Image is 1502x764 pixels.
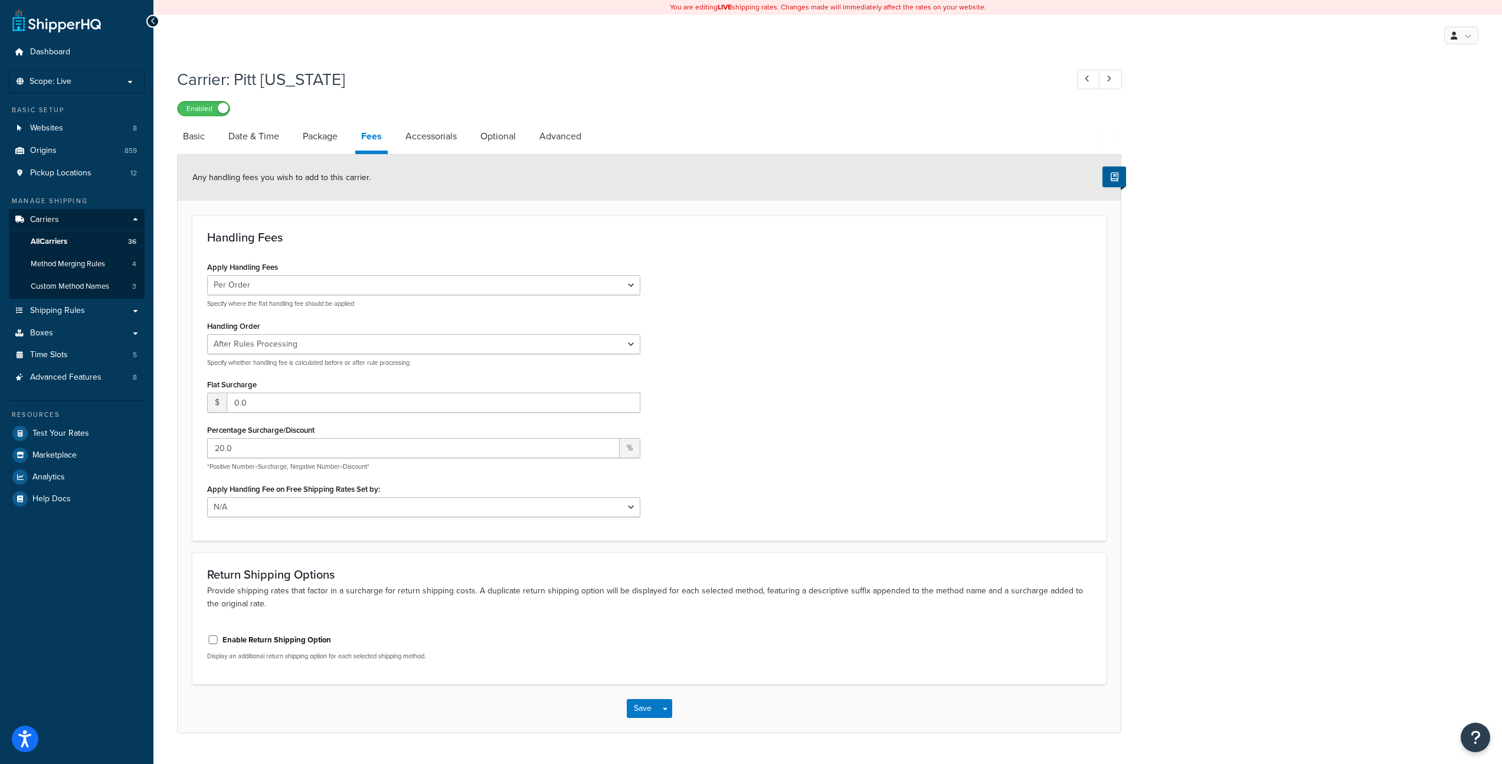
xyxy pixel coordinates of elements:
button: Show Help Docs [1102,166,1126,187]
a: Custom Method Names3 [9,276,145,298]
span: Scope: Live [30,77,71,87]
label: Apply Handling Fee on Free Shipping Rates Set by: [207,485,380,494]
p: Specify where the flat handling fee should be applied [207,299,640,308]
span: Any handling fees you wish to add to this carrier. [192,171,371,184]
span: 3 [132,282,136,292]
li: Time Slots [9,344,145,366]
span: 8 [133,373,137,383]
label: Enable Return Shipping Option [222,635,331,645]
a: Optional [475,122,522,151]
a: Boxes [9,322,145,344]
a: Next Record [1099,70,1122,89]
a: Websites8 [9,117,145,139]
div: Basic Setup [9,105,145,115]
span: Websites [30,123,63,133]
a: Date & Time [222,122,285,151]
a: Pickup Locations12 [9,162,145,184]
li: Advanced Features [9,367,145,388]
a: Package [297,122,343,151]
a: Method Merging Rules4 [9,253,145,275]
span: $ [207,393,227,413]
span: All Carriers [31,237,67,247]
span: Analytics [32,472,65,482]
p: Provide shipping rates that factor in a surcharge for return shipping costs. A duplicate return s... [207,585,1091,610]
div: Manage Shipping [9,196,145,206]
li: Pickup Locations [9,162,145,184]
label: Apply Handling Fees [207,263,278,272]
h3: Handling Fees [207,231,1091,244]
a: Previous Record [1077,70,1100,89]
span: Help Docs [32,494,71,504]
span: Custom Method Names [31,282,109,292]
span: Time Slots [30,350,68,360]
span: Advanced Features [30,373,102,383]
span: Marketplace [32,450,77,461]
a: Time Slots5 [9,344,145,366]
h3: Return Shipping Options [207,568,1091,581]
a: Shipping Rules [9,300,145,322]
a: Origins859 [9,140,145,162]
span: Origins [30,146,57,156]
p: *Positive Number=Surcharge, Negative Number=Discount* [207,462,640,471]
a: Marketplace [9,445,145,466]
span: Boxes [30,328,53,338]
div: Resources [9,410,145,420]
a: Fees [355,122,388,154]
a: Dashboard [9,41,145,63]
span: 36 [128,237,136,247]
label: Percentage Surcharge/Discount [207,426,315,435]
span: 8 [133,123,137,133]
li: Origins [9,140,145,162]
span: 12 [130,168,137,178]
label: Enabled [178,102,230,116]
a: Advanced Features8 [9,367,145,388]
p: Display an additional return shipping option for each selected shipping method. [207,652,640,661]
span: Method Merging Rules [31,259,105,269]
span: Test Your Rates [32,429,89,439]
label: Handling Order [207,322,260,331]
h1: Carrier: Pitt [US_STATE] [177,68,1055,91]
span: % [620,438,640,458]
a: AllCarriers36 [9,231,145,253]
span: Carriers [30,215,59,225]
li: Websites [9,117,145,139]
li: Carriers [9,209,145,299]
a: Help Docs [9,488,145,510]
button: Save [627,699,659,718]
p: Specify whether handling fee is calculated before or after rule processing [207,358,640,367]
span: Pickup Locations [30,168,91,178]
a: Test Your Rates [9,423,145,444]
span: 859 [125,146,137,156]
span: Shipping Rules [30,306,85,316]
a: Analytics [9,466,145,488]
a: Basic [177,122,211,151]
span: Dashboard [30,47,70,57]
li: Custom Method Names [9,276,145,298]
button: Open Resource Center [1461,723,1490,752]
span: 4 [132,259,136,269]
b: LIVE [718,2,732,12]
label: Flat Surcharge [207,380,257,389]
a: Carriers [9,209,145,231]
a: Accessorials [400,122,463,151]
li: Method Merging Rules [9,253,145,275]
a: Advanced [534,122,587,151]
span: 5 [133,350,137,360]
